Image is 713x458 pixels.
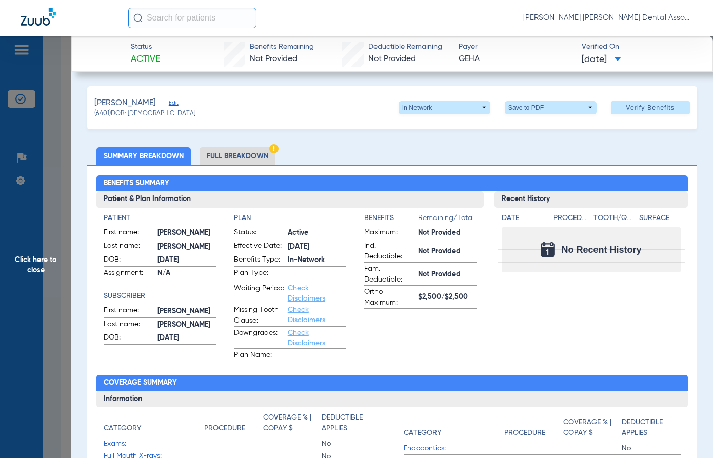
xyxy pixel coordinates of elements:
app-breakdown-title: Category [104,412,204,437]
span: First name: [104,305,154,317]
span: Endodontics: [404,443,504,454]
h4: Patient [104,213,216,224]
span: [PERSON_NAME] [PERSON_NAME] Dental Associates [523,13,692,23]
span: No [622,443,681,453]
span: Exams: [104,439,204,449]
iframe: Chat Widget [662,409,713,458]
img: Search Icon [133,13,143,23]
img: Hazard [269,144,279,153]
span: [PERSON_NAME] [157,242,216,252]
button: In Network [399,101,490,114]
span: No [322,439,381,449]
h2: Coverage Summary [96,375,688,391]
span: Last name: [104,241,154,253]
span: $2,500/$2,500 [418,292,477,303]
span: Remaining/Total [418,213,477,227]
app-breakdown-title: Procedure [504,412,563,442]
app-breakdown-title: Procedure [204,412,263,437]
span: Active [131,53,160,66]
span: [PERSON_NAME] [157,306,216,317]
span: Ortho Maximum: [364,287,414,308]
h4: Benefits [364,213,418,224]
span: First name: [104,227,154,240]
span: In-Network [288,255,346,266]
h3: Recent History [494,191,688,208]
app-breakdown-title: Benefits [364,213,418,227]
span: Verify Benefits [626,104,675,112]
span: Verified On [582,42,696,52]
span: Not Provided [418,269,477,280]
span: Downgrades: [234,328,284,348]
span: [DATE] [582,53,621,66]
h4: Coverage % | Copay $ [263,412,316,434]
span: No Recent History [561,245,641,255]
app-breakdown-title: Coverage % | Copay $ [563,412,622,442]
span: [PERSON_NAME] [94,97,156,110]
h3: Information [96,391,688,407]
span: Not Provided [368,55,416,63]
app-breakdown-title: Coverage % | Copay $ [263,412,322,437]
li: Full Breakdown [200,147,275,165]
span: Edit [169,99,178,109]
h4: Procedure [553,213,590,224]
span: Status [131,42,160,52]
a: Check Disclaimers [288,306,325,324]
span: Ind. Deductible: [364,241,414,262]
h4: Procedure [204,423,245,434]
span: Deductible Remaining [368,42,442,52]
span: N/A [157,268,216,279]
span: Not Provided [250,55,298,63]
span: Not Provided [418,246,477,257]
span: Missing Tooth Clause: [234,305,284,326]
span: Payer [459,42,573,52]
span: Maximum: [364,227,414,240]
h4: Tooth/Quad [593,213,635,224]
a: Check Disclaimers [288,285,325,302]
h4: Deductible Applies [622,417,675,439]
span: Effective Date: [234,241,284,253]
h4: Subscriber [104,291,216,302]
span: Active [288,228,346,238]
app-breakdown-title: Surface [639,213,681,227]
h4: Coverage % | Copay $ [563,417,617,439]
span: Benefits Type: [234,254,284,267]
h4: Category [104,423,141,434]
span: Plan Type: [234,268,284,282]
span: [PERSON_NAME] [157,228,216,238]
li: Summary Breakdown [96,147,191,165]
input: Search for patients [128,8,256,28]
span: [PERSON_NAME] [157,320,216,330]
button: Save to PDF [505,101,597,114]
span: [DATE] [157,333,216,344]
img: Zuub Logo [21,8,56,26]
span: GEHA [459,53,573,66]
span: [DATE] [157,255,216,266]
app-breakdown-title: Deductible Applies [322,412,381,437]
span: DOB: [104,332,154,345]
button: Verify Benefits [611,101,690,114]
span: Plan Name: [234,350,284,364]
span: Waiting Period: [234,283,284,304]
span: Status: [234,227,284,240]
span: Last name: [104,319,154,331]
img: Calendar [541,242,555,257]
app-breakdown-title: Category [404,412,504,442]
h4: Deductible Applies [322,412,375,434]
span: DOB: [104,254,154,267]
h4: Surface [639,213,681,224]
h2: Benefits Summary [96,175,688,192]
span: [DATE] [288,242,346,252]
h4: Plan [234,213,346,224]
h4: Category [404,428,441,439]
app-breakdown-title: Tooth/Quad [593,213,635,227]
h3: Patient & Plan Information [96,191,484,208]
span: Benefits Remaining [250,42,314,52]
span: Assignment: [104,268,154,280]
span: Not Provided [418,228,477,238]
h4: Date [502,213,545,224]
h4: Procedure [504,428,545,439]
